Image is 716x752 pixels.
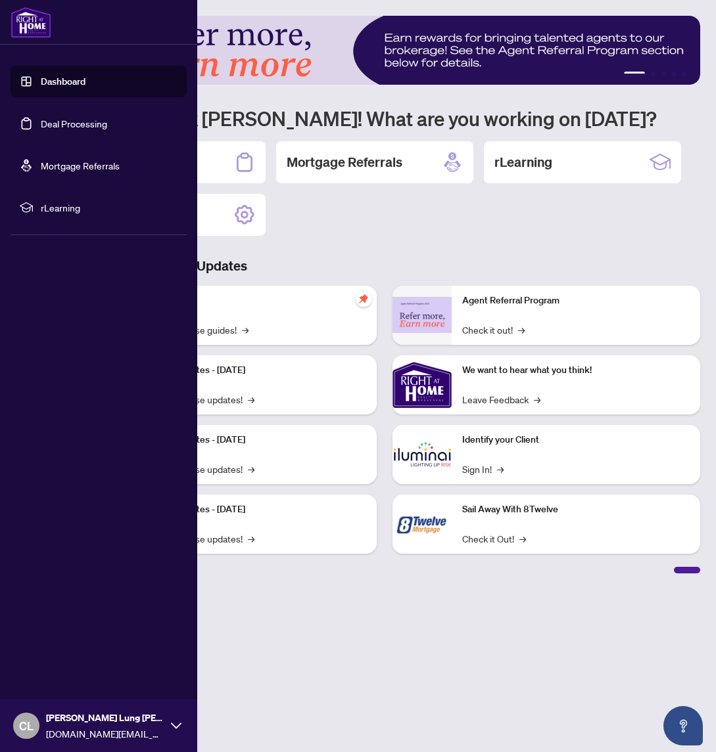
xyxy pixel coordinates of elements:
[462,294,690,308] p: Agent Referral Program
[46,711,164,725] span: [PERSON_NAME] Lung [PERSON_NAME]
[287,153,402,171] h2: Mortgage Referrals
[242,322,249,337] span: →
[661,72,666,77] button: 3
[19,717,34,735] span: CL
[41,76,85,87] a: Dashboard
[393,425,452,484] img: Identify your Client
[248,531,254,546] span: →
[393,495,452,554] img: Sail Away With 8Twelve
[356,291,371,307] span: pushpin
[11,7,51,38] img: logo
[68,106,700,131] h1: Welcome back [PERSON_NAME]! What are you working on [DATE]?
[462,363,690,378] p: We want to hear what you think!
[663,706,703,745] button: Open asap
[248,392,254,407] span: →
[650,72,656,77] button: 2
[138,433,366,447] p: Platform Updates - [DATE]
[462,531,526,546] a: Check it Out!→
[682,72,687,77] button: 5
[624,72,645,77] button: 1
[41,200,178,215] span: rLearning
[41,160,120,171] a: Mortgage Referrals
[138,294,366,308] p: Self-Help
[534,392,540,407] span: →
[68,16,700,85] img: Slide 0
[671,72,677,77] button: 4
[393,355,452,414] img: We want to hear what you think!
[138,363,366,378] p: Platform Updates - [DATE]
[494,153,552,171] h2: rLearning
[497,462,504,476] span: →
[393,297,452,333] img: Agent Referral Program
[68,257,700,275] h3: Brokerage & Industry Updates
[462,433,690,447] p: Identify your Client
[462,322,525,337] a: Check it out!→
[462,462,504,476] a: Sign In!→
[41,118,107,129] a: Deal Processing
[518,322,525,337] span: →
[462,392,540,407] a: Leave Feedback→
[138,502,366,517] p: Platform Updates - [DATE]
[46,726,164,741] span: [DOMAIN_NAME][EMAIL_ADDRESS][DOMAIN_NAME]
[519,531,526,546] span: →
[462,502,690,517] p: Sail Away With 8Twelve
[248,462,254,476] span: →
